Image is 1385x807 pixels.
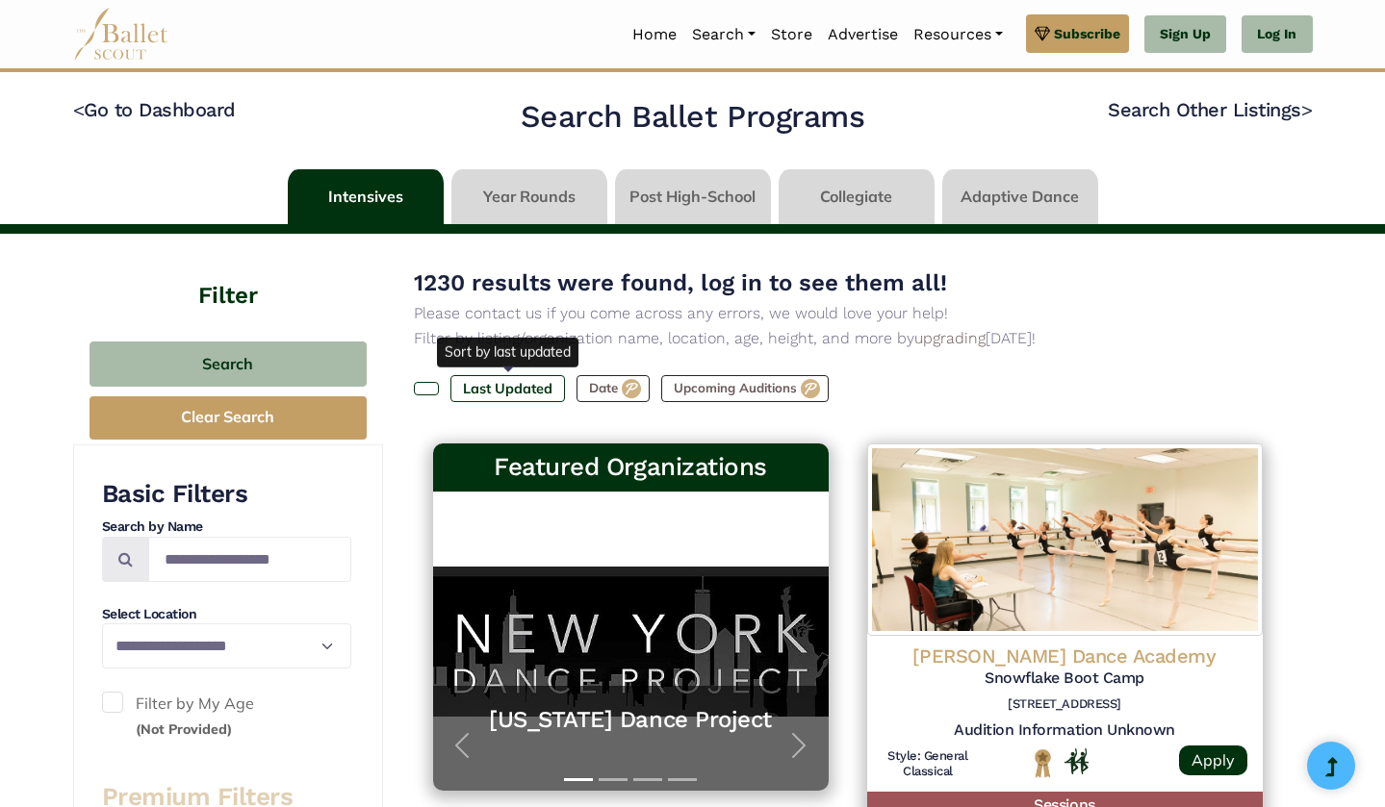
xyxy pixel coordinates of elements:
img: gem.svg [1035,23,1050,44]
h5: Snowflake Boot Camp [883,668,1247,689]
input: Search by names... [148,537,351,582]
p: Filter by listing/organization name, location, age, height, and more by [DATE]! [414,326,1282,351]
h6: [STREET_ADDRESS] [883,696,1247,713]
h3: Featured Organizations [449,451,813,484]
h4: Filter [73,234,383,313]
h5: Audition Information Unknown [883,720,1247,741]
button: Slide 1 [564,769,593,791]
label: Filter by My Age [102,692,351,741]
a: Search [684,14,763,55]
small: (Not Provided) [136,720,232,738]
li: Adaptive Dance [938,169,1102,224]
div: Sort by last updated [437,338,578,366]
button: Slide 4 [668,769,697,791]
p: Please contact us if you come across any errors, we would love your help! [414,301,1282,326]
a: Advertise [820,14,906,55]
img: Logo [867,443,1263,636]
span: 1230 results were found, log in to see them all! [414,269,947,296]
a: <Go to Dashboard [73,98,236,121]
a: Store [763,14,820,55]
button: Slide 2 [599,769,628,791]
label: Last Updated [450,375,565,402]
label: Date [577,375,650,402]
img: National [1031,748,1055,778]
a: Home [625,14,684,55]
a: Resources [906,14,1011,55]
code: > [1301,97,1313,121]
h3: Basic Filters [102,478,351,511]
a: Search Other Listings> [1108,98,1312,121]
a: [US_STATE] Dance Project [452,705,809,735]
h2: Search Ballet Programs [521,97,864,138]
a: Apply [1179,745,1247,775]
a: Log In [1242,15,1312,54]
h6: Style: General Classical [883,748,974,781]
li: Intensives [284,169,448,224]
button: Clear Search [90,396,367,440]
h4: Search by Name [102,517,351,537]
li: Collegiate [775,169,938,224]
li: Post High-School [611,169,775,224]
li: Year Rounds [448,169,611,224]
h4: Select Location [102,605,351,624]
button: Slide 3 [633,769,662,791]
a: Sign Up [1144,15,1226,54]
img: In Person [1064,748,1089,773]
button: Search [90,341,367,387]
label: Upcoming Auditions [661,375,829,402]
code: < [73,97,85,121]
a: Subscribe [1026,14,1129,53]
h4: [PERSON_NAME] Dance Academy [883,643,1247,668]
span: Subscribe [1054,23,1120,44]
a: upgrading [914,329,986,347]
